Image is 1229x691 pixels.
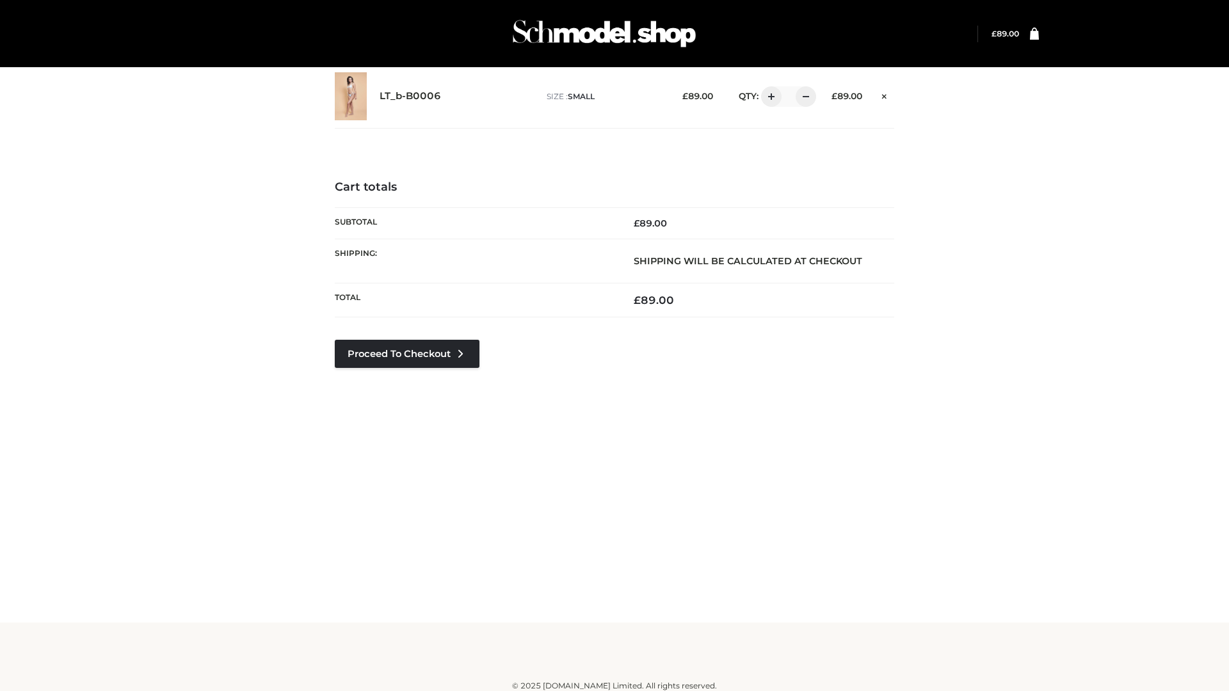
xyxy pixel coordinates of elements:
[682,91,713,101] bdi: 89.00
[682,91,688,101] span: £
[335,239,614,283] th: Shipping:
[831,91,837,101] span: £
[875,86,894,103] a: Remove this item
[568,91,595,101] span: SMALL
[992,29,1019,38] a: £89.00
[992,29,997,38] span: £
[335,72,367,120] img: LT_b-B0006 - SMALL
[335,180,894,195] h4: Cart totals
[547,91,663,102] p: size :
[992,29,1019,38] bdi: 89.00
[335,283,614,317] th: Total
[634,218,639,229] span: £
[831,91,862,101] bdi: 89.00
[634,294,674,306] bdi: 89.00
[634,218,667,229] bdi: 89.00
[726,86,812,107] div: QTY:
[335,207,614,239] th: Subtotal
[335,340,479,368] a: Proceed to Checkout
[634,255,862,267] strong: Shipping will be calculated at checkout
[508,8,700,59] img: Schmodel Admin 964
[634,294,641,306] span: £
[380,90,441,102] a: LT_b-B0006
